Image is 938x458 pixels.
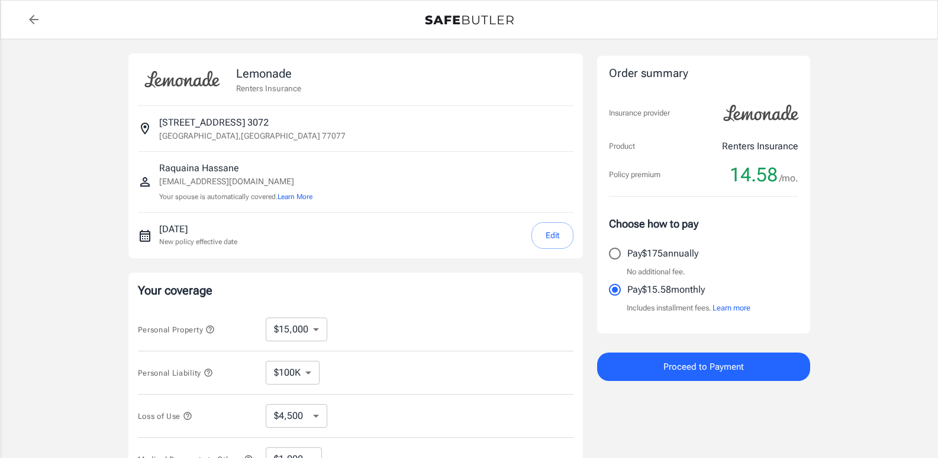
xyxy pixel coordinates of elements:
[779,170,798,187] span: /mo.
[159,191,312,203] p: Your spouse is automatically covered.
[236,65,301,82] p: Lemonade
[730,163,778,187] span: 14.58
[159,130,346,142] p: [GEOGRAPHIC_DATA] , [GEOGRAPHIC_DATA] 77077
[138,175,152,189] svg: Insured person
[138,121,152,136] svg: Insured address
[159,222,237,236] p: [DATE]
[531,222,573,249] button: Edit
[713,302,750,314] button: Learn more
[609,107,670,119] p: Insurance provider
[609,140,635,152] p: Product
[138,282,573,299] p: Your coverage
[138,369,213,377] span: Personal Liability
[597,353,810,381] button: Proceed to Payment
[609,169,660,181] p: Policy premium
[663,359,744,374] span: Proceed to Payment
[627,283,705,297] p: Pay $15.58 monthly
[159,236,237,247] p: New policy effective date
[138,412,192,421] span: Loss of Use
[722,139,798,153] p: Renters Insurance
[236,82,301,94] p: Renters Insurance
[138,229,152,243] svg: New policy start date
[138,63,227,96] img: Lemonade
[609,216,798,232] p: Choose how to pay
[159,161,312,175] p: Raquaina Hassane
[278,191,312,202] button: Learn More
[627,266,685,278] p: No additional fee.
[159,116,269,130] p: [STREET_ADDRESS] 3072
[717,97,805,130] img: Lemonade
[138,325,215,334] span: Personal Property
[159,175,312,188] p: [EMAIL_ADDRESS][DOMAIN_NAME]
[609,65,798,82] div: Order summary
[138,322,215,337] button: Personal Property
[138,366,213,380] button: Personal Liability
[627,302,750,314] p: Includes installment fees.
[425,15,514,25] img: Back to quotes
[22,8,46,31] a: back to quotes
[138,409,192,423] button: Loss of Use
[627,246,698,261] p: Pay $175 annually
